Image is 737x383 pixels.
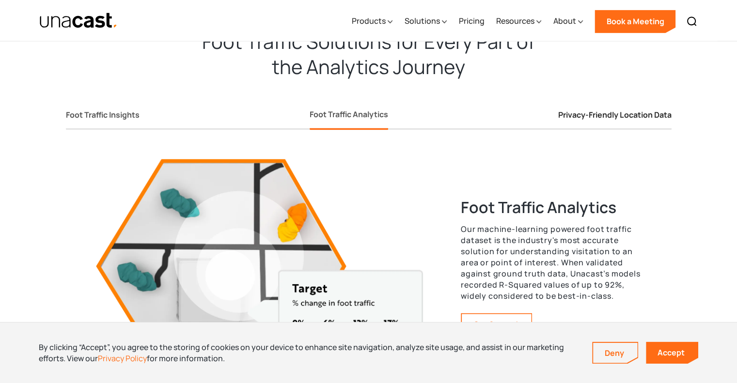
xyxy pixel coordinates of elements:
[646,342,698,364] a: Accept
[461,196,641,217] h3: Foot Traffic Analytics
[595,10,675,33] a: Book a Meeting
[404,1,447,41] div: Solutions
[351,1,392,41] div: Products
[461,223,641,301] p: Our machine-learning powered foot traffic dataset is the industry's most accurate solution for un...
[553,15,576,27] div: About
[558,110,672,120] div: Privacy-Friendly Location Data
[66,110,140,120] div: Foot Traffic Insights
[496,1,541,41] div: Resources
[39,12,118,29] a: home
[98,353,147,364] a: Privacy Policy
[458,1,484,41] a: Pricing
[593,343,638,363] a: Deny
[175,17,563,79] h2: Foot Traffic Solutions for Every Part of the Analytics Journey
[351,15,385,27] div: Products
[404,15,439,27] div: Solutions
[496,15,534,27] div: Resources
[686,15,698,27] img: Search icon
[96,159,423,371] img: 3d visualization of city tile of the Foot Traffic Analytics
[553,1,583,41] div: About
[462,314,532,334] a: Learn more about our foot traffic data
[310,108,388,120] div: Foot Traffic Analytics
[39,342,578,364] div: By clicking “Accept”, you agree to the storing of cookies on your device to enhance site navigati...
[39,12,118,29] img: Unacast text logo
